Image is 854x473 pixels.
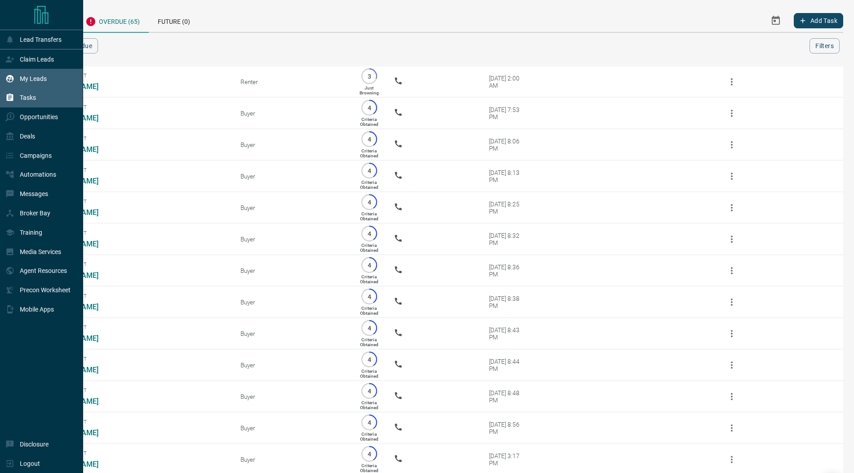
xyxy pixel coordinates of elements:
span: Viewing Request [44,167,227,173]
div: Renter [240,78,345,85]
p: Criteria Obtained [360,369,378,379]
p: Criteria Obtained [360,432,378,442]
div: Buyer [240,393,345,400]
p: 4 [366,230,373,237]
p: 4 [366,356,373,363]
p: Criteria Obtained [360,306,378,316]
div: [DATE] 8:48 PM [489,389,527,404]
p: Criteria Obtained [360,117,378,127]
div: Buyer [240,236,345,243]
div: [DATE] 8:06 PM [489,138,527,152]
p: Criteria Obtained [360,211,378,221]
span: Viewing Request [44,419,227,425]
div: Buyer [240,299,345,306]
div: [DATE] 7:53 PM [489,106,527,120]
span: Viewing Request [44,199,227,205]
div: [DATE] 8:44 PM [489,358,527,372]
span: Viewing Request [44,230,227,236]
div: [DATE] 8:43 PM [489,326,527,341]
p: Criteria Obtained [360,400,378,410]
span: Viewing Request [44,262,227,268]
p: Criteria Obtained [360,148,378,158]
p: 4 [366,136,373,143]
p: Criteria Obtained [360,274,378,284]
p: 4 [366,388,373,394]
div: [DATE] 3:17 PM [489,452,527,467]
span: Viewing Request [44,451,227,456]
p: Just Browsing [360,85,379,95]
p: 4 [366,262,373,268]
span: Viewing Request [44,325,227,330]
div: [DATE] 8:56 PM [489,421,527,435]
div: [DATE] 8:13 PM [489,169,527,183]
p: 4 [366,199,373,205]
span: Viewing Request [44,104,227,110]
div: Buyer [240,141,345,148]
p: Criteria Obtained [360,463,378,473]
div: Future (0) [149,9,199,32]
span: Viewing Request [44,356,227,362]
span: Viewing Request [44,388,227,393]
div: Buyer [240,424,345,432]
p: Criteria Obtained [360,180,378,190]
div: [DATE] 2:00 AM [489,75,527,89]
span: Viewing Request [44,73,227,79]
p: 4 [366,104,373,111]
div: Buyer [240,267,345,274]
button: Filters [810,38,840,54]
div: Buyer [240,361,345,369]
div: Buyer [240,110,345,117]
span: Viewing Request [44,136,227,142]
p: 4 [366,451,373,457]
p: 4 [366,167,373,174]
div: Buyer [240,330,345,337]
div: [DATE] 8:32 PM [489,232,527,246]
p: 4 [366,419,373,426]
div: Overdue (65) [76,9,149,33]
div: Buyer [240,204,345,211]
p: 3 [366,73,373,80]
p: 4 [366,325,373,331]
div: [DATE] 8:25 PM [489,201,527,215]
p: Criteria Obtained [360,337,378,347]
div: Buyer [240,173,345,180]
p: Criteria Obtained [360,243,378,253]
button: Select Date Range [765,10,787,31]
span: Viewing Request [44,293,227,299]
button: Add Task [794,13,843,28]
div: Buyer [240,456,345,463]
div: [DATE] 8:38 PM [489,295,527,309]
div: [DATE] 8:36 PM [489,263,527,278]
p: 4 [366,293,373,300]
